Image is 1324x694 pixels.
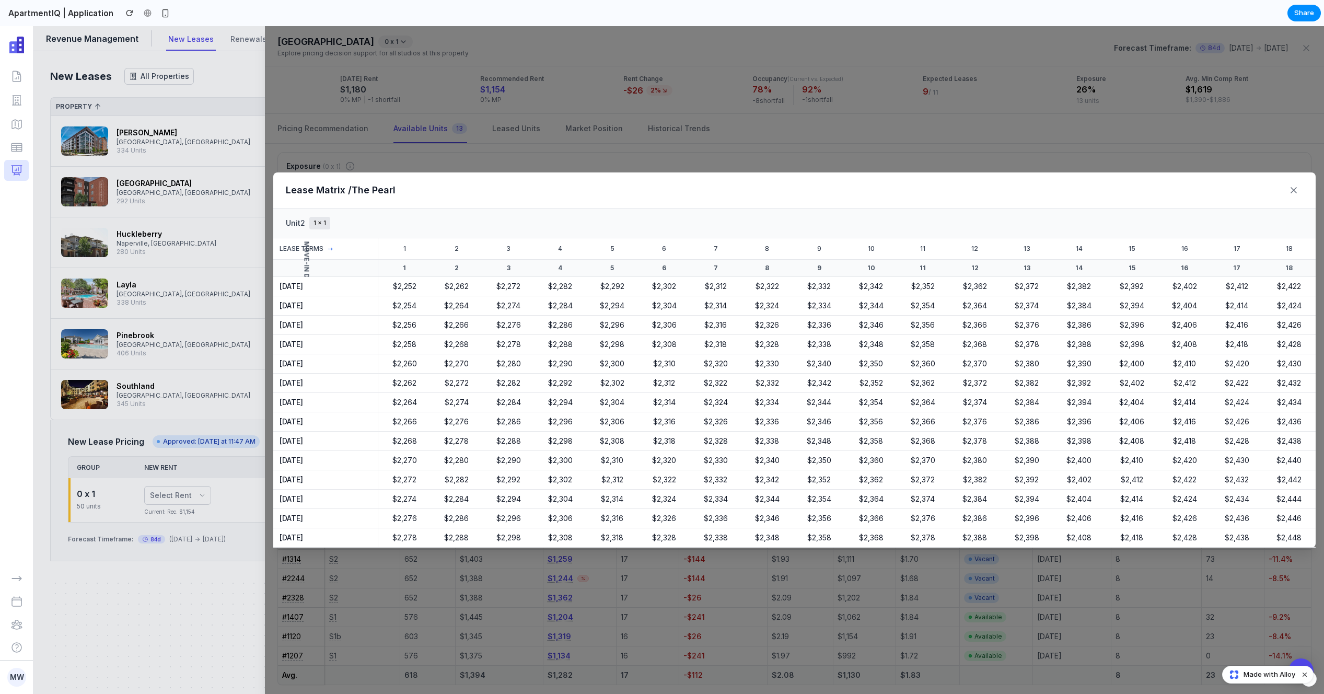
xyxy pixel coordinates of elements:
span: Share [1294,8,1314,18]
img: Apartment IQ [8,10,25,27]
button: Dismiss watermark [1298,668,1311,681]
button: Share [1287,5,1321,21]
button: MW [7,642,26,661]
a: Made with Alloy [1223,669,1296,680]
span: Made with Alloy [1244,669,1295,680]
h2: ApartmentIQ | Application [4,7,113,19]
